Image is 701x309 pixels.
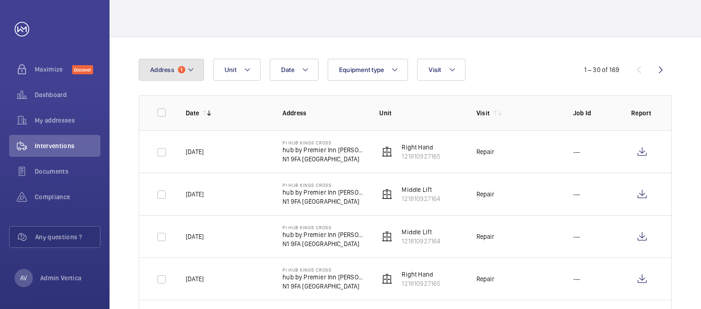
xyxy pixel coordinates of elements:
[382,189,392,200] img: elevator.svg
[573,190,581,199] p: ---
[417,59,465,81] button: Visit
[402,270,440,279] p: Right Hand
[282,182,365,188] p: PI Hub Kings Cross
[178,66,185,73] span: 1
[379,108,461,118] p: Unit
[476,274,495,283] div: Repair
[35,192,100,201] span: Compliance
[282,145,365,154] p: hub by Premier Inn [PERSON_NAME][GEOGRAPHIC_DATA]
[402,237,440,246] p: 121810927164
[402,152,440,161] p: 121810927165
[584,65,619,74] div: 1 – 30 of 169
[35,167,100,176] span: Documents
[225,66,236,73] span: Unit
[282,154,365,164] p: N1 9FA [GEOGRAPHIC_DATA]
[476,108,490,118] p: Visit
[382,231,392,242] img: elevator.svg
[573,274,581,283] p: ---
[339,66,384,73] span: Equipment type
[282,108,365,118] p: Address
[282,188,365,197] p: hub by Premier Inn [PERSON_NAME][GEOGRAPHIC_DATA]
[186,190,204,199] p: [DATE]
[282,225,365,230] p: PI Hub Kings Cross
[35,116,100,125] span: My addresses
[281,66,294,73] span: Date
[282,267,365,273] p: PI Hub Kings Cross
[282,197,365,206] p: N1 9FA [GEOGRAPHIC_DATA]
[186,147,204,156] p: [DATE]
[72,65,93,74] span: Discover
[213,59,261,81] button: Unit
[186,274,204,283] p: [DATE]
[35,65,72,74] span: Maximize
[282,282,365,291] p: N1 9FA [GEOGRAPHIC_DATA]
[282,230,365,239] p: hub by Premier Inn [PERSON_NAME][GEOGRAPHIC_DATA]
[631,108,653,118] p: Report
[139,59,204,81] button: Address1
[35,90,100,99] span: Dashboard
[382,146,392,157] img: elevator.svg
[476,190,495,199] div: Repair
[382,273,392,284] img: elevator.svg
[282,239,365,248] p: N1 9FA [GEOGRAPHIC_DATA]
[150,66,174,73] span: Address
[282,273,365,282] p: hub by Premier Inn [PERSON_NAME][GEOGRAPHIC_DATA]
[270,59,319,81] button: Date
[573,108,617,118] p: Job Id
[186,232,204,241] p: [DATE]
[40,273,82,283] p: Admin Vertica
[402,194,440,203] p: 121810927164
[429,66,441,73] span: Visit
[35,141,100,150] span: Interventions
[402,185,440,194] p: Middle Lift
[282,140,365,145] p: PI Hub Kings Cross
[573,232,581,241] p: ---
[186,108,199,118] p: Date
[402,143,440,152] p: Right Hand
[402,279,440,288] p: 121810927165
[328,59,408,81] button: Equipment type
[20,273,27,283] p: AV
[35,232,100,242] span: Any questions ?
[402,227,440,237] p: Middle Lift
[476,147,495,156] div: Repair
[476,232,495,241] div: Repair
[573,147,581,156] p: ---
